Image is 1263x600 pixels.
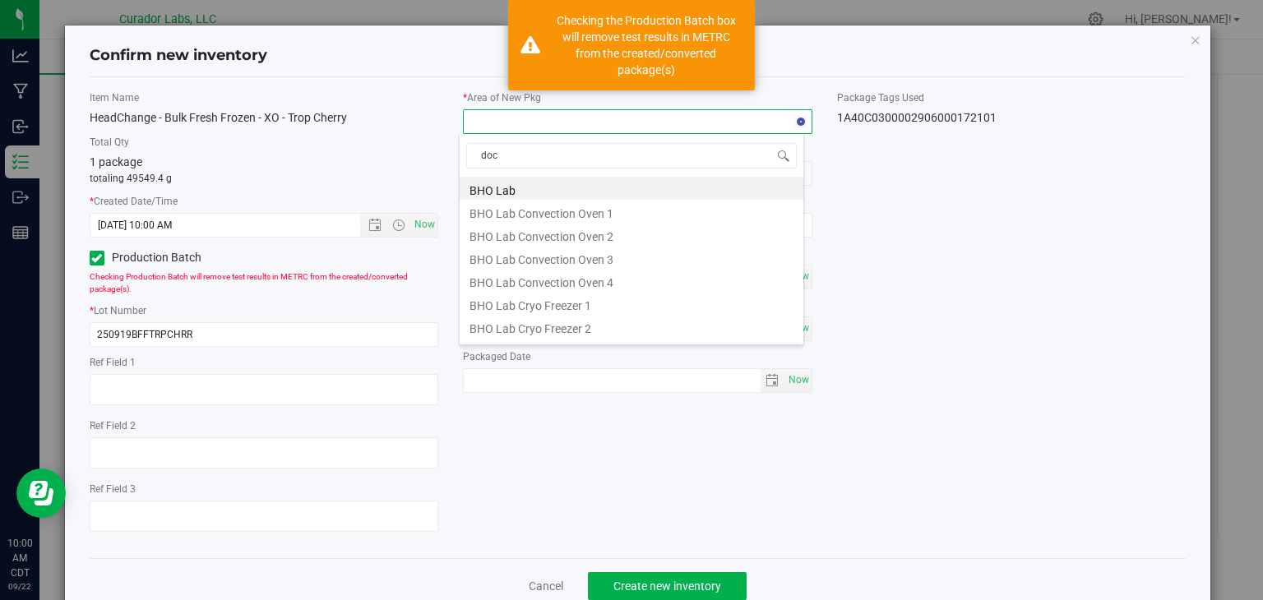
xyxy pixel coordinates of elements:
[90,171,439,186] p: totaling 49549.4 g
[463,349,812,364] label: Packaged Date
[90,303,439,318] label: Lot Number
[463,90,812,105] label: Area of New Pkg
[529,578,563,594] a: Cancel
[784,369,812,392] span: select
[16,468,66,518] iframe: Resource center
[784,368,812,392] span: Set Current date
[411,213,439,237] span: Set Current date
[90,418,439,433] label: Ref Field 2
[90,482,439,496] label: Ref Field 3
[613,579,721,593] span: Create new inventory
[361,219,389,232] span: Open the date view
[90,45,267,67] h4: Confirm new inventory
[549,12,743,78] div: Checking the Production Batch box will remove test results in METRC from the created/converted pa...
[90,272,408,293] span: Checking Production Batch will remove test results in METRC from the created/converted package(s).
[90,90,439,105] label: Item Name
[90,194,439,209] label: Created Date/Time
[90,249,252,266] label: Production Batch
[385,219,413,232] span: Open the time view
[90,135,439,150] label: Total Qty
[90,155,142,168] span: 1 package
[837,90,1187,105] label: Package Tags Used
[90,109,439,127] div: HeadChange - Bulk Fresh Frozen - XO - Trop Cherry
[761,369,784,392] span: select
[588,572,747,600] button: Create new inventory
[90,355,439,370] label: Ref Field 1
[837,109,1187,127] div: 1A40C0300002906000172101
